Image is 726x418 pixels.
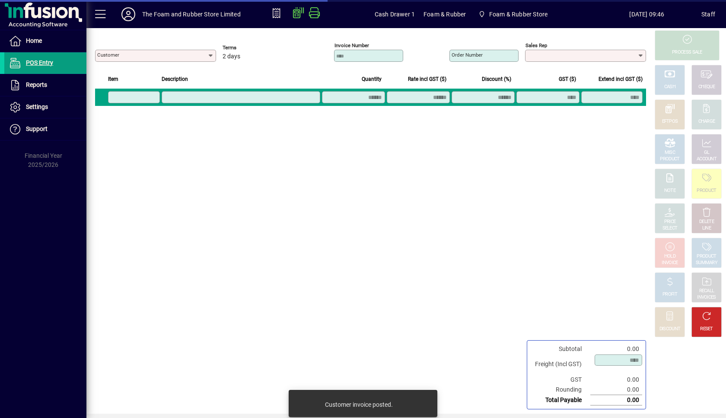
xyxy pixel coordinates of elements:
span: Foam & Rubber Store [489,7,548,21]
div: GL [704,150,710,156]
div: EFTPOS [662,118,678,125]
div: HOLD [664,253,675,260]
span: Foam & Rubber [423,7,466,21]
span: Quantity [362,74,382,84]
span: Support [26,125,48,132]
td: 0.00 [590,385,642,395]
div: NOTE [664,188,675,194]
td: GST [531,375,590,385]
div: CHARGE [698,118,715,125]
a: Reports [4,74,86,96]
div: Customer invoice posted. [325,400,393,409]
span: Item [108,74,118,84]
div: CASH [664,84,675,90]
div: MISC [665,150,675,156]
span: [DATE] 09:46 [592,7,701,21]
div: PRODUCT [697,188,716,194]
a: Support [4,118,86,140]
span: Terms [223,45,274,51]
div: PRODUCT [697,253,716,260]
span: Description [162,74,188,84]
mat-label: Invoice number [334,42,369,48]
div: ACCOUNT [697,156,716,163]
div: DISCOUNT [659,326,680,332]
span: Cash Drawer 1 [375,7,415,21]
div: INVOICE [662,260,678,266]
div: LINE [702,225,711,232]
span: Extend incl GST ($) [599,74,643,84]
div: PRODUCT [660,156,679,163]
div: RECALL [699,288,714,294]
span: POS Entry [26,59,53,66]
td: 0.00 [590,344,642,354]
span: Settings [26,103,48,110]
span: Rate incl GST ($) [408,74,446,84]
div: Staff [701,7,715,21]
mat-label: Sales rep [525,42,547,48]
span: Foam & Rubber Store [474,6,551,22]
div: PRICE [664,219,676,225]
a: Home [4,30,86,52]
div: SELECT [662,225,678,232]
td: 0.00 [590,395,642,405]
div: PROFIT [662,291,677,298]
td: 0.00 [590,375,642,385]
a: Settings [4,96,86,118]
span: GST ($) [559,74,576,84]
td: Freight (Incl GST) [531,354,590,375]
div: DELETE [699,219,714,225]
button: Profile [115,6,142,22]
div: The Foam and Rubber Store Limited [142,7,241,21]
div: INVOICES [697,294,716,301]
div: SUMMARY [696,260,717,266]
div: RESET [700,326,713,332]
span: Home [26,37,42,44]
td: Total Payable [531,395,590,405]
mat-label: Order number [452,52,483,58]
div: PROCESS SALE [672,49,702,56]
div: CHEQUE [698,84,715,90]
mat-label: Customer [97,52,119,58]
span: Reports [26,81,47,88]
td: Rounding [531,385,590,395]
span: 2 days [223,53,240,60]
td: Subtotal [531,344,590,354]
span: Discount (%) [482,74,511,84]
